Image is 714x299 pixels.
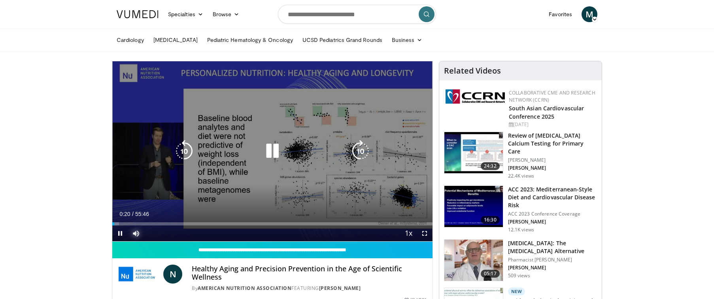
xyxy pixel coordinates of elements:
button: Pause [112,225,128,241]
h3: ACC 2023: Mediterranean-Style Diet and Cardiovascular Disease Risk [508,185,597,209]
p: [PERSON_NAME] [508,219,597,225]
button: Mute [128,225,144,241]
a: [PERSON_NAME] [319,285,361,291]
p: Pharmacist [PERSON_NAME] [508,257,597,263]
img: ce9609b9-a9bf-4b08-84dd-8eeb8ab29fc6.150x105_q85_crop-smart_upscale.jpg [444,240,503,281]
p: New [508,288,525,295]
a: M [582,6,597,22]
a: Pediatric Hematology & Oncology [202,32,298,48]
a: Specialties [163,6,208,22]
video-js: Video Player [112,61,433,242]
span: 24:32 [481,162,500,170]
p: 12.1K views [508,227,534,233]
h4: Related Videos [444,66,501,76]
button: Playback Rate [401,225,417,241]
div: [DATE] [509,121,595,128]
p: [PERSON_NAME] [508,265,597,271]
a: American Nutrition Association [198,285,291,291]
span: / [132,211,134,217]
p: ACC 2023 Conference Coverage [508,211,597,217]
a: 05:17 [MEDICAL_DATA]: The [MEDICAL_DATA] Alternative Pharmacist [PERSON_NAME] [PERSON_NAME] 509 v... [444,239,597,281]
img: American Nutrition Association [119,265,160,284]
span: 16:30 [481,216,500,224]
p: [PERSON_NAME] [508,157,597,163]
a: South Asian Cardiovascular Conference 2025 [509,104,584,120]
img: b0c32e83-cd40-4939-b266-f52db6655e49.150x105_q85_crop-smart_upscale.jpg [444,186,503,227]
span: 0:20 [119,211,130,217]
img: a04ee3ba-8487-4636-b0fb-5e8d268f3737.png.150x105_q85_autocrop_double_scale_upscale_version-0.2.png [446,89,505,104]
button: Fullscreen [417,225,433,241]
a: N [163,265,182,284]
a: UCSD Pediatrics Grand Rounds [298,32,387,48]
a: Collaborative CME and Research Network (CCRN) [509,89,595,103]
a: Business [387,32,427,48]
div: By FEATURING [192,285,426,292]
h3: Review of [MEDICAL_DATA] Calcium Testing for Primary Care [508,132,597,155]
a: Favorites [544,6,577,22]
p: 22.4K views [508,173,534,179]
p: [PERSON_NAME] [508,165,597,171]
h4: Healthy Aging and Precision Prevention in the Age of Scientific Wellness [192,265,426,282]
img: f4af32e0-a3f3-4dd9-8ed6-e543ca885e6d.150x105_q85_crop-smart_upscale.jpg [444,132,503,173]
a: Browse [208,6,244,22]
a: [MEDICAL_DATA] [149,32,202,48]
input: Search topics, interventions [278,5,436,24]
span: 55:46 [135,211,149,217]
div: Progress Bar [112,222,433,225]
a: 24:32 Review of [MEDICAL_DATA] Calcium Testing for Primary Care [PERSON_NAME] [PERSON_NAME] 22.4K... [444,132,597,179]
h3: [MEDICAL_DATA]: The [MEDICAL_DATA] Alternative [508,239,597,255]
a: 16:30 ACC 2023: Mediterranean-Style Diet and Cardiovascular Disease Risk ACC 2023 Conference Cove... [444,185,597,233]
p: 509 views [508,273,530,279]
a: Cardiology [112,32,149,48]
img: VuMedi Logo [117,10,159,18]
span: 05:17 [481,270,500,278]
